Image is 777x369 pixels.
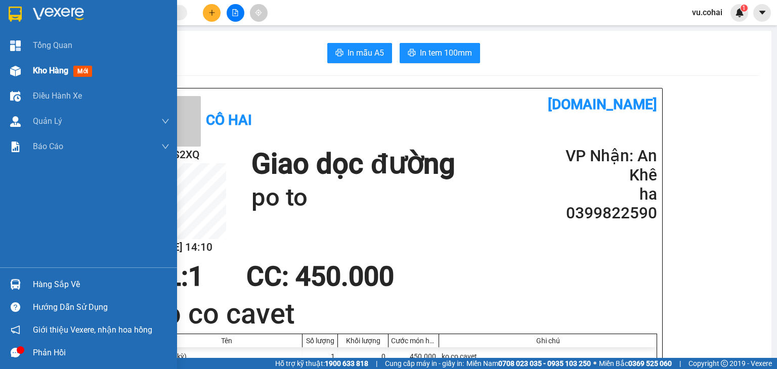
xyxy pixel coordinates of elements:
img: warehouse-icon [10,279,21,290]
div: Tên [153,337,299,345]
div: ko co cavet [439,347,657,365]
span: Quản Lý [33,115,62,127]
sup: 1 [741,5,748,12]
span: down [161,143,169,151]
span: Gửi: [91,38,110,51]
span: copyright [721,360,728,367]
span: file-add [232,9,239,16]
span: aim [255,9,262,16]
div: Cước món hàng [391,337,436,345]
h1: Giao dọc đường [251,147,455,181]
div: 450.000 [388,347,439,365]
span: printer [335,49,343,58]
img: solution-icon [10,142,21,152]
span: Giới thiệu Vexere, nhận hoa hồng [33,324,152,336]
span: question-circle [11,302,20,312]
span: Điều hành xe [33,89,82,102]
span: printer [408,49,416,58]
span: vu.cohai [684,6,730,19]
div: Số lượng [305,337,335,345]
img: icon-new-feature [735,8,744,17]
h2: 81GZXMFS [5,31,56,47]
button: printerIn tem 100mm [400,43,480,63]
img: warehouse-icon [10,66,21,76]
span: Báo cáo [33,140,63,153]
span: | [679,358,681,369]
span: message [11,348,20,357]
span: Bến xe Miền Đông [91,55,177,67]
span: Tổng Quan [33,39,72,52]
span: mới [73,66,92,77]
span: In tem 100mm [420,47,472,59]
div: Phản hồi [33,345,169,360]
span: Miền Nam [466,358,591,369]
h2: ha [536,185,657,204]
strong: 1900 633 818 [325,359,368,367]
span: 1 [742,5,746,12]
b: Cô Hai [206,112,252,128]
button: file-add [227,4,244,22]
span: Cung cấp máy in - giấy in: [385,358,464,369]
img: dashboard-icon [10,40,21,51]
div: CC : 450.000 [240,261,400,292]
div: Hàng sắp về [33,277,169,292]
span: down [161,117,169,125]
span: notification [11,325,20,335]
span: Miền Bắc [599,358,672,369]
button: printerIn mẫu A5 [327,43,392,63]
span: | [376,358,377,369]
h2: [DATE] 14:10 [150,239,226,256]
strong: 0708 023 035 - 0935 103 250 [498,359,591,367]
b: [DOMAIN_NAME] [548,96,657,113]
div: 0 [338,347,388,365]
h2: SQ5IS2XQ [150,147,226,163]
strong: 0369 525 060 [628,359,672,367]
div: 1 [303,347,338,365]
img: warehouse-icon [10,91,21,102]
h2: 0399822590 [536,204,657,223]
div: Ghi chú [442,337,654,345]
div: Khối lượng [340,337,385,345]
h1: ko co cavet [150,294,657,334]
button: caret-down [753,4,771,22]
div: Hướng dẫn sử dụng [33,300,169,315]
span: [DATE] 14:05 [91,27,127,35]
span: Kho hàng [33,66,68,75]
span: plus [208,9,215,16]
span: In mẫu A5 [348,47,384,59]
b: Cô Hai [26,7,68,22]
button: plus [203,4,221,22]
span: ⚪️ [593,361,596,365]
div: xe (Bất kỳ) [151,347,303,365]
h2: VP Nhận: An Khê [536,147,657,185]
button: aim [250,4,268,22]
span: Hỗ trợ kỹ thuật: [275,358,368,369]
img: warehouse-icon [10,116,21,127]
img: logo-vxr [9,7,22,22]
span: 1 [188,261,203,292]
span: caret-down [758,8,767,17]
span: kien [91,70,119,87]
h1: po to [251,181,455,214]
